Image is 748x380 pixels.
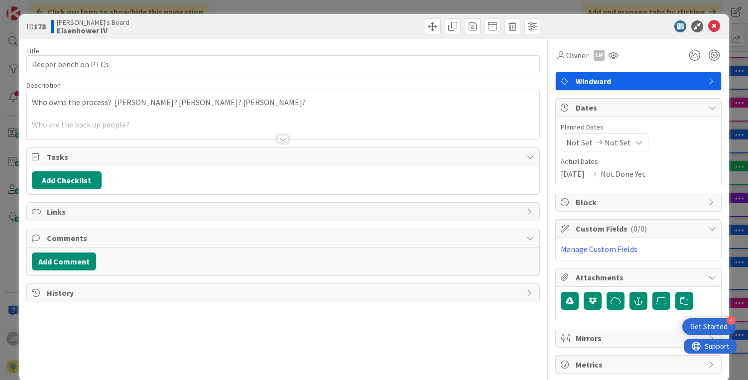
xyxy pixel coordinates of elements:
div: LM [594,50,605,61]
span: Not Set [566,136,593,148]
span: Actual Dates [561,156,716,167]
span: Metrics [576,359,703,371]
button: Add Checklist [32,171,102,189]
span: Description [26,81,61,90]
div: Get Started [690,322,728,332]
span: Planned Dates [561,122,716,132]
span: Comments [47,232,522,244]
span: Custom Fields [576,223,703,235]
span: [DATE] [561,168,585,180]
span: ( 0/0 ) [630,224,647,234]
span: Not Set [605,136,631,148]
label: Title [26,46,39,55]
input: type card name here... [26,55,540,73]
span: ID [26,20,46,32]
span: Owner [566,49,589,61]
span: Dates [576,102,703,114]
button: Add Comment [32,253,96,270]
span: History [47,287,522,299]
span: Attachments [576,271,703,283]
a: Manage Custom Fields [561,244,637,254]
span: [PERSON_NAME]'s Board [57,18,129,26]
div: 4 [727,316,736,325]
span: Support [21,1,45,13]
span: Not Done Yet [601,168,645,180]
b: 178 [34,21,46,31]
span: Windward [576,75,703,87]
b: Eisenhower IV [57,26,129,34]
span: Mirrors [576,332,703,344]
span: Tasks [47,151,522,163]
span: Block [576,196,703,208]
div: Open Get Started checklist, remaining modules: 4 [682,318,736,335]
span: Links [47,206,522,218]
p: Who owns the process? [PERSON_NAME]? [PERSON_NAME]? [PERSON_NAME]? [32,97,535,108]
